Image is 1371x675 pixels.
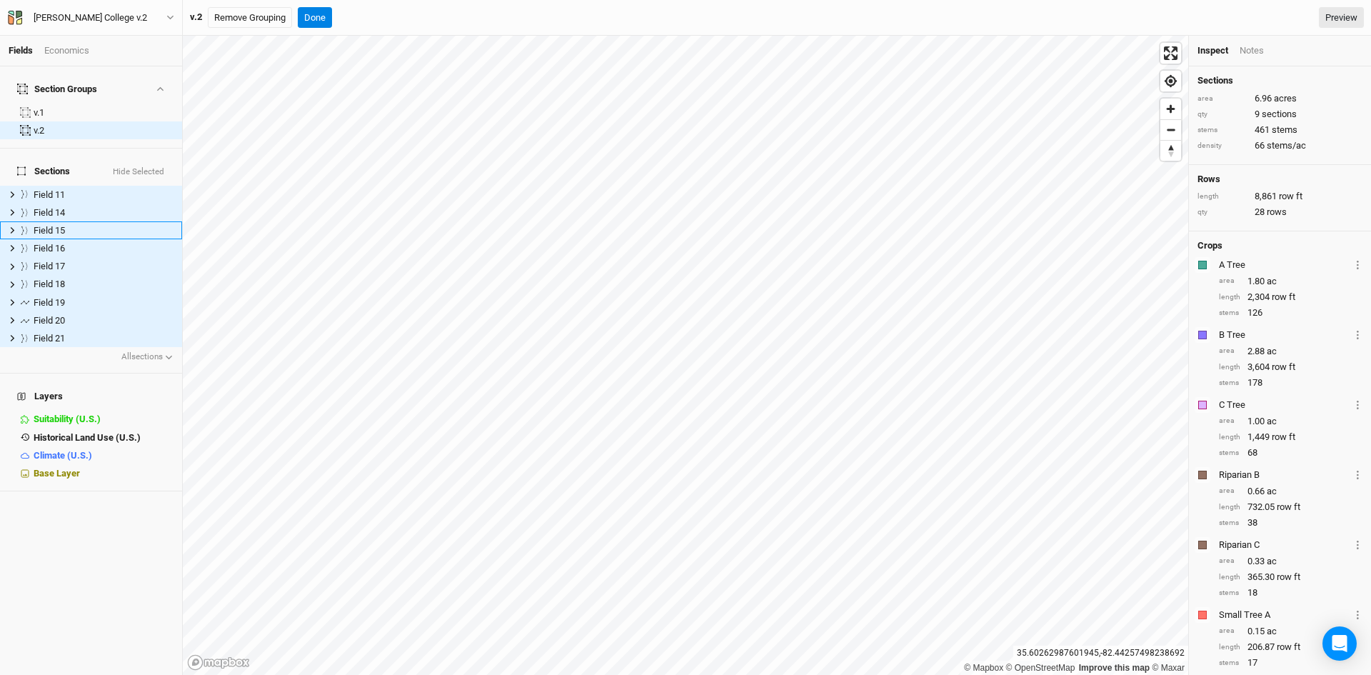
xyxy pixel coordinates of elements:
div: Field 14 [34,207,174,219]
div: Field 20 [34,315,174,326]
div: Base Layer [34,468,174,479]
div: stems [1219,658,1240,669]
div: Field 15 [34,225,174,236]
span: row ft [1272,291,1295,304]
div: stems [1219,308,1240,319]
h4: Rows [1197,174,1362,185]
div: Field 19 [34,297,174,309]
div: Field 11 [34,189,174,201]
div: 35.60262987601945 , -82.44257498238692 [1013,646,1188,661]
span: stems/ac [1267,139,1306,152]
div: 9 [1197,108,1362,121]
h4: Sections [1197,75,1362,86]
div: Open Intercom Messenger [1322,626,1357,661]
div: length [1219,572,1240,583]
div: area [1219,346,1240,356]
div: Field 21 [34,333,174,344]
div: stems [1219,448,1240,459]
button: Zoom out [1160,119,1181,140]
span: acres [1274,92,1297,105]
div: C Tree [1219,399,1350,411]
div: qty [1197,207,1247,218]
a: Maxar [1152,663,1185,673]
div: Climate (U.S.) [34,450,174,461]
div: qty [1197,109,1247,120]
div: 6.96 [1197,92,1362,105]
a: Improve this map [1079,663,1150,673]
div: 178 [1219,376,1362,389]
span: sections [1262,108,1297,121]
div: stems [1219,378,1240,389]
span: row ft [1277,571,1300,584]
a: Preview [1319,7,1364,29]
div: v.2 [34,125,174,136]
div: length [1219,642,1240,653]
div: length [1219,502,1240,513]
a: Mapbox logo [187,654,250,671]
span: ac [1267,415,1277,428]
div: 365.30 [1219,571,1362,584]
a: Fields [9,45,33,56]
span: row ft [1272,431,1295,444]
div: area [1219,626,1240,636]
span: row ft [1277,641,1300,654]
span: Zoom out [1160,120,1181,140]
span: row ft [1272,361,1295,374]
div: stems [1219,588,1240,599]
a: Mapbox [964,663,1003,673]
div: Economics [44,44,89,57]
div: [PERSON_NAME] College v.2 [34,11,147,25]
div: 68 [1219,446,1362,459]
span: Historical Land Use (U.S.) [34,432,141,443]
div: Field 18 [34,279,174,290]
span: Zoom in [1160,99,1181,119]
span: Suitability (U.S.) [34,414,101,424]
button: Enter fullscreen [1160,43,1181,64]
button: Crop Usage [1353,326,1362,343]
div: v.2 [190,11,202,24]
span: Field 17 [34,261,65,271]
div: 18 [1219,586,1362,599]
div: 732.05 [1219,501,1362,514]
span: Field 19 [34,297,65,308]
div: Suitability (U.S.) [34,414,174,425]
div: area [1219,486,1240,496]
span: Field 21 [34,333,65,344]
div: v.1 [34,107,174,119]
div: length [1197,191,1247,202]
div: 38 [1219,516,1362,529]
a: OpenStreetMap [1006,663,1075,673]
button: [PERSON_NAME] College v.2 [7,10,175,26]
span: ac [1267,625,1277,638]
div: length [1219,432,1240,443]
button: Crop Usage [1353,396,1362,413]
div: area [1219,556,1240,566]
div: 17 [1219,656,1362,669]
div: area [1219,416,1240,426]
span: Field 20 [34,315,65,326]
div: length [1219,362,1240,373]
div: 0.66 [1219,485,1362,498]
div: A Tree [1219,259,1350,271]
span: row ft [1279,190,1302,203]
div: 2,304 [1219,291,1362,304]
span: Field 18 [34,279,65,289]
canvas: Map [183,36,1188,675]
div: Field 16 [34,243,174,254]
div: length [1219,292,1240,303]
div: Warren Wilson College v.2 [34,11,147,25]
div: 0.15 [1219,625,1362,638]
div: 2.88 [1219,345,1362,358]
span: Climate (U.S.) [34,450,92,461]
div: 8,861 [1197,190,1362,203]
span: Sections [17,166,70,177]
div: B Tree [1219,329,1350,341]
div: Inspect [1197,44,1228,57]
button: Crop Usage [1353,606,1362,623]
span: Field 16 [34,243,65,254]
button: Allsections [121,350,174,364]
button: Find my location [1160,71,1181,91]
div: density [1197,141,1247,151]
